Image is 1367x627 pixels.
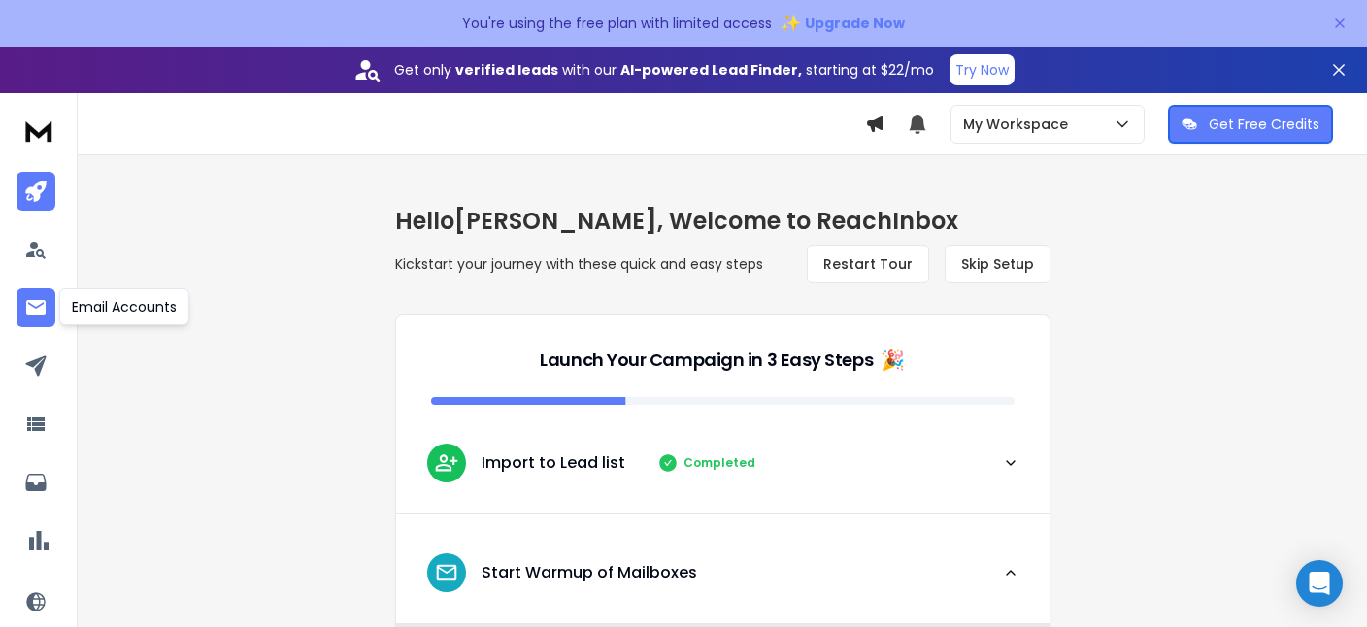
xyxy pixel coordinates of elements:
[955,60,1009,80] p: Try Now
[780,10,801,37] span: ✨
[1296,560,1343,607] div: Open Intercom Messenger
[434,560,459,585] img: lead
[683,455,755,471] p: Completed
[805,14,905,33] span: Upgrade Now
[482,451,625,475] p: Import to Lead list
[961,254,1034,274] span: Skip Setup
[1209,115,1319,134] p: Get Free Credits
[963,115,1076,134] p: My Workspace
[950,54,1015,85] button: Try Now
[540,346,873,374] p: Launch Your Campaign in 3 Easy Steps
[462,14,772,33] p: You're using the free plan with limited access
[59,288,189,325] div: Email Accounts
[620,60,802,80] strong: AI-powered Lead Finder,
[455,60,558,80] strong: verified leads
[396,538,1050,623] button: leadStart Warmup of Mailboxes
[881,346,905,374] span: 🎉
[395,206,1050,237] h1: Hello [PERSON_NAME] , Welcome to ReachInbox
[482,561,697,584] p: Start Warmup of Mailboxes
[780,4,905,43] button: ✨Upgrade Now
[1168,105,1333,144] button: Get Free Credits
[945,245,1050,283] button: Skip Setup
[434,450,459,475] img: lead
[19,113,58,148] img: logo
[394,60,934,80] p: Get only with our starting at $22/mo
[807,245,929,283] button: Restart Tour
[396,428,1050,513] button: leadImport to Lead listCompleted
[395,254,763,274] p: Kickstart your journey with these quick and easy steps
